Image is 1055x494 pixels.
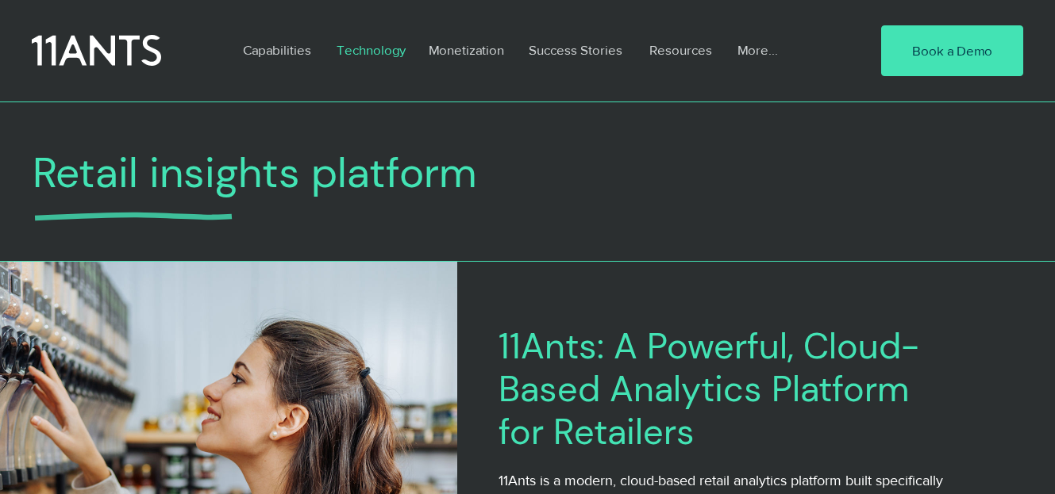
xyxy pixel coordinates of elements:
span: Retail insights platform [33,145,476,200]
a: Resources [637,32,726,68]
p: Monetization [421,32,512,68]
p: Technology [329,32,414,68]
p: More... [730,32,786,68]
a: Success Stories [517,32,637,68]
a: Capabilities [231,32,325,68]
p: Capabilities [235,32,319,68]
p: Resources [641,32,720,68]
span: 11Ants: A Powerful, Cloud-Based Analytics Platform for Retailers [499,323,919,455]
p: Success Stories [521,32,630,68]
a: Monetization [417,32,517,68]
a: Technology [325,32,417,68]
span: Book a Demo [912,41,992,60]
nav: Site [231,32,833,68]
a: Book a Demo [881,25,1023,76]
